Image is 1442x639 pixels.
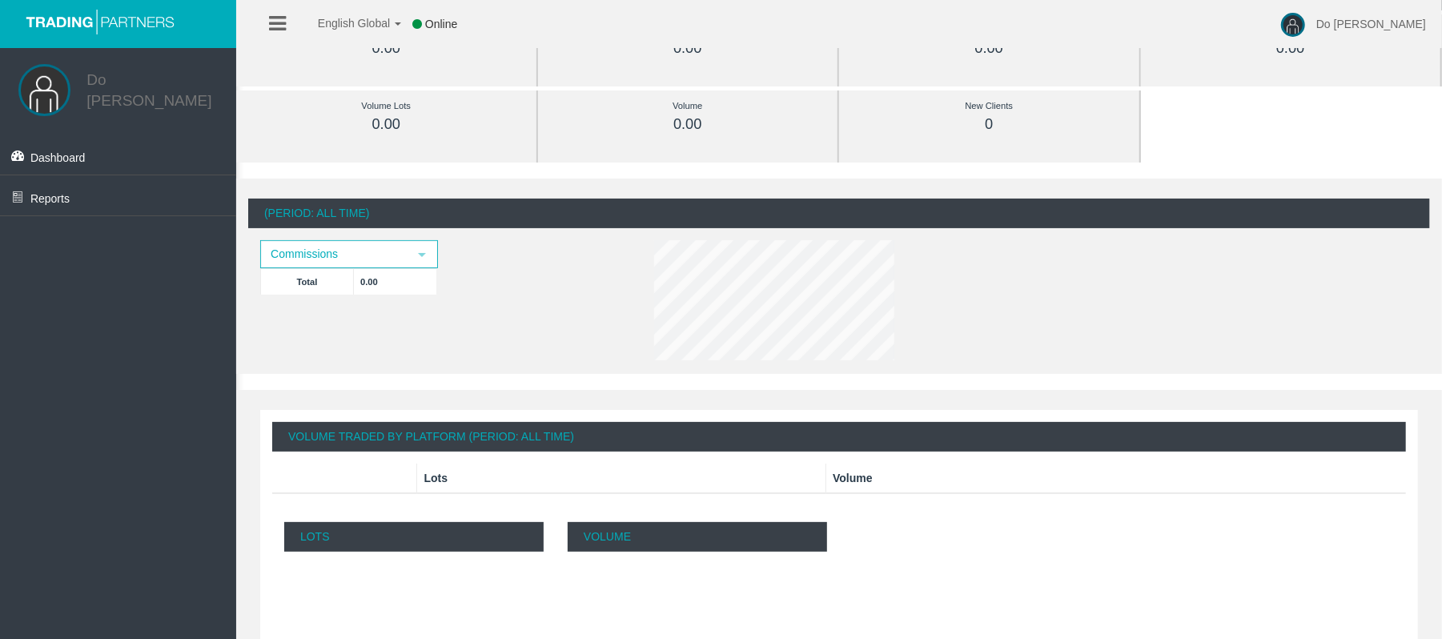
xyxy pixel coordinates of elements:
span: Do [PERSON_NAME] [1316,18,1426,30]
span: Reports [30,192,70,205]
div: (Period: All Time) [248,199,1430,228]
th: Volume [826,464,1406,493]
div: Volume Traded By Platform (Period: All Time) [272,422,1406,452]
td: Total [261,268,354,295]
th: Lots [417,464,826,493]
a: Do [PERSON_NAME] [86,71,211,109]
img: user-image [1281,13,1305,37]
div: 0.00 [272,39,500,58]
span: Online [425,18,457,30]
div: 0.00 [574,39,802,58]
div: Volume Lots [272,97,500,115]
div: Volume [574,97,802,115]
div: 0.00 [875,39,1103,58]
div: 0.00 [574,115,802,134]
span: select [416,248,428,261]
td: 0.00 [354,268,437,295]
div: 0.00 [1177,39,1405,58]
p: Lots [284,522,544,552]
span: English Global [297,17,390,30]
div: New Clients [875,97,1103,115]
span: Commissions [262,242,408,267]
span: Dashboard [30,151,86,164]
div: 0 [875,115,1103,134]
p: Volume [568,522,827,552]
img: logo.svg [20,8,180,34]
div: 0.00 [272,115,500,134]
